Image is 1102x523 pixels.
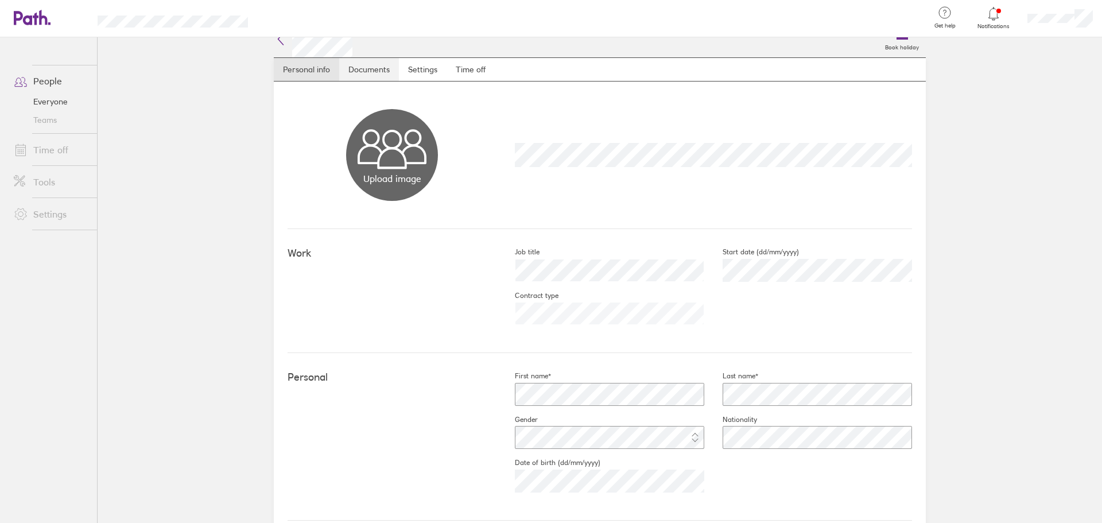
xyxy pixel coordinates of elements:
a: Documents [339,58,399,81]
a: Book holiday [878,21,926,57]
a: Notifications [975,6,1012,30]
a: Everyone [5,92,97,111]
h4: Personal [288,371,496,383]
a: Time off [5,138,97,161]
a: Settings [5,203,97,226]
a: Time off [447,58,495,81]
a: Personal info [274,58,339,81]
label: Date of birth (dd/mm/yyyy) [496,458,600,467]
label: Job title [496,247,540,257]
label: Last name* [704,371,758,381]
a: Settings [399,58,447,81]
span: Get help [926,22,964,29]
label: Book holiday [878,41,926,51]
a: People [5,69,97,92]
label: Start date (dd/mm/yyyy) [704,247,799,257]
label: Nationality [704,415,757,424]
label: Gender [496,415,538,424]
span: Notifications [975,23,1012,30]
h4: Work [288,247,496,259]
label: First name* [496,371,551,381]
label: Contract type [496,291,558,300]
a: Tools [5,171,97,193]
a: Teams [5,111,97,129]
